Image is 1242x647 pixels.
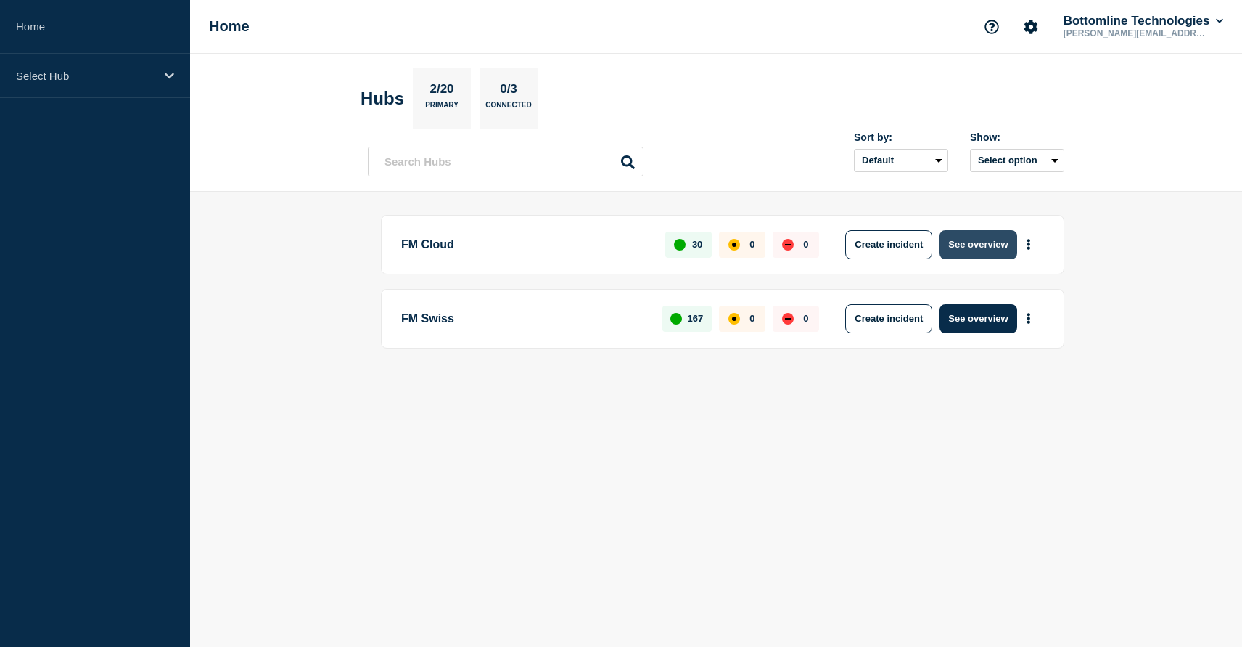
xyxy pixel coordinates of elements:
p: 0 [803,239,808,250]
p: 167 [688,313,704,324]
div: Sort by: [854,131,948,143]
div: up [674,239,686,251]
h1: Home [209,18,250,35]
button: Support [976,12,1007,42]
button: See overview [939,230,1016,259]
p: Select Hub [16,70,155,82]
p: 0 [803,313,808,324]
button: More actions [1019,231,1038,258]
div: down [782,239,794,251]
p: Connected [485,101,531,116]
h2: Hubs [361,89,404,109]
button: More actions [1019,305,1038,332]
div: Show: [970,131,1064,143]
p: 30 [692,239,702,250]
p: 0 [749,313,754,324]
p: FM Cloud [401,230,649,259]
p: [PERSON_NAME][EMAIL_ADDRESS][PERSON_NAME][DOMAIN_NAME] [1061,28,1212,38]
div: down [782,313,794,325]
p: 0/3 [495,82,523,101]
p: FM Swiss [401,304,646,333]
button: Bottomline Technologies [1061,14,1226,28]
input: Search Hubs [368,147,643,176]
p: Primary [425,101,458,116]
select: Sort by [854,149,948,172]
button: See overview [939,304,1016,333]
button: Create incident [845,230,932,259]
button: Select option [970,149,1064,172]
div: up [670,313,682,325]
p: 2/20 [424,82,459,101]
button: Create incident [845,304,932,333]
div: affected [728,313,740,325]
div: affected [728,239,740,251]
button: Account settings [1016,12,1046,42]
p: 0 [749,239,754,250]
